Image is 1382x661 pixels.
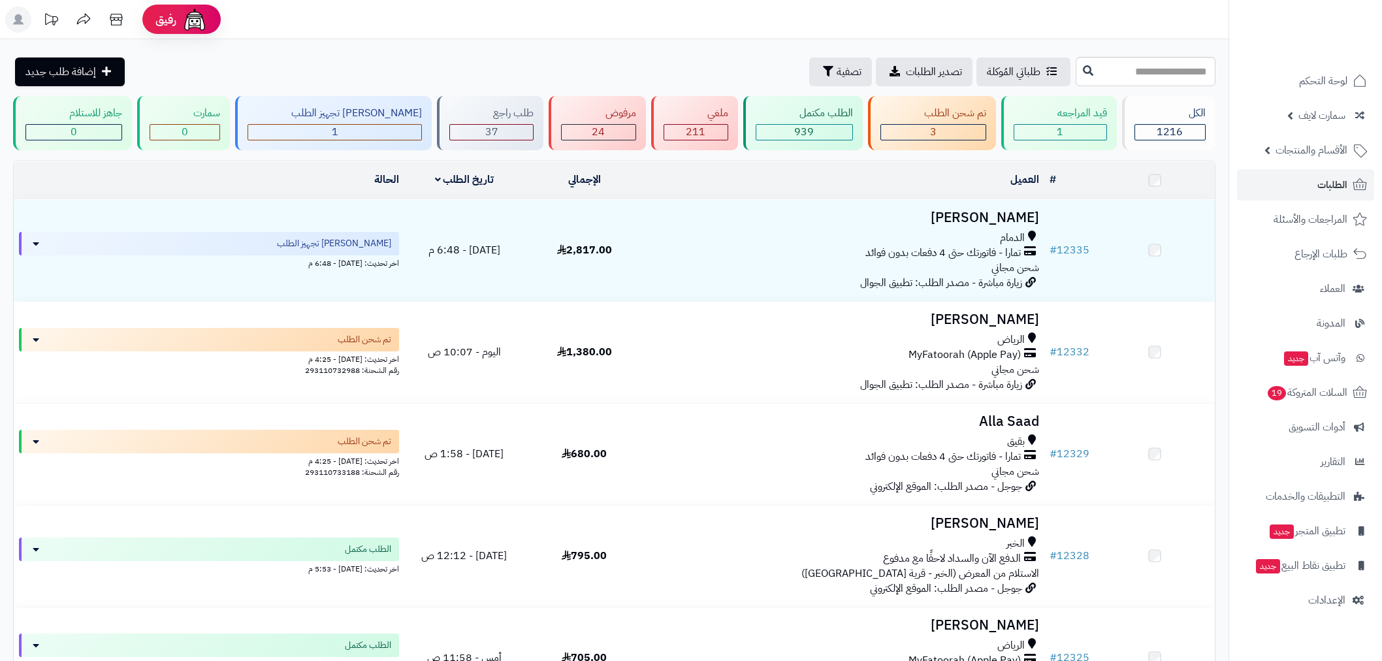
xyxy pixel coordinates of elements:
span: اليوم - 10:07 ص [428,344,501,360]
div: [PERSON_NAME] تجهيز الطلب [248,106,422,121]
div: اخر تحديث: [DATE] - 4:25 م [19,453,399,467]
div: 1 [1014,125,1106,140]
a: التقارير [1237,446,1374,477]
a: طلب راجع 37 [434,96,546,150]
span: # [1050,344,1057,360]
div: 3 [881,125,986,140]
a: الحالة [374,172,399,187]
a: الطلب مكتمل 939 [741,96,865,150]
div: جاهز للاستلام [25,106,122,121]
span: الطلبات [1317,176,1347,194]
span: طلبات الإرجاع [1294,245,1347,263]
div: طلب راجع [449,106,534,121]
span: وآتس آب [1283,349,1345,367]
span: بقيق [1007,434,1025,449]
span: [DATE] - 6:48 م [428,242,500,258]
span: # [1050,548,1057,564]
span: السلات المتروكة [1266,383,1347,402]
span: 795.00 [562,548,607,564]
a: الإعدادات [1237,585,1374,616]
div: 0 [26,125,121,140]
span: رقم الشحنة: 293110733188 [305,466,399,478]
a: تصدير الطلبات [876,57,972,86]
div: 37 [450,125,533,140]
div: 1 [248,125,421,140]
div: مرفوض [561,106,635,121]
span: العملاء [1320,280,1345,298]
span: الرياض [997,638,1025,653]
span: جديد [1284,351,1308,366]
span: 1216 [1157,124,1183,140]
span: شحن مجاني [991,362,1039,378]
a: قيد المراجعه 1 [999,96,1119,150]
div: 939 [756,125,852,140]
span: 939 [794,124,814,140]
span: [DATE] - 12:12 ص [421,548,507,564]
span: الدفع الآن والسداد لاحقًا مع مدفوع [883,551,1021,566]
span: 3 [930,124,937,140]
div: 0 [150,125,219,140]
a: #12332 [1050,344,1089,360]
span: MyFatoorah (Apple Pay) [908,347,1021,363]
a: التطبيقات والخدمات [1237,481,1374,512]
span: 37 [485,124,498,140]
a: سمارت 0 [135,96,233,150]
h3: Alla Saad [650,414,1039,429]
a: [PERSON_NAME] تجهيز الطلب 1 [233,96,434,150]
a: لوحة التحكم [1237,65,1374,97]
div: اخر تحديث: [DATE] - 6:48 م [19,255,399,269]
span: 24 [592,124,605,140]
h3: [PERSON_NAME] [650,210,1039,225]
span: 1,380.00 [557,344,612,360]
div: الكل [1134,106,1206,121]
span: التقارير [1321,453,1345,471]
a: #12329 [1050,446,1089,462]
a: إضافة طلب جديد [15,57,125,86]
a: طلباتي المُوكلة [976,57,1070,86]
a: مرفوض 24 [546,96,648,150]
a: جاهز للاستلام 0 [10,96,135,150]
div: سمارت [150,106,220,121]
div: ملغي [664,106,728,121]
span: تم شحن الطلب [338,435,391,448]
span: أدوات التسويق [1289,418,1345,436]
span: زيارة مباشرة - مصدر الطلب: تطبيق الجوال [860,377,1022,393]
span: جديد [1270,524,1294,539]
span: لوحة التحكم [1299,72,1347,90]
div: الطلب مكتمل [756,106,853,121]
span: رفيق [155,12,176,27]
span: جوجل - مصدر الطلب: الموقع الإلكتروني [870,479,1022,494]
a: وآتس آبجديد [1237,342,1374,374]
a: #12335 [1050,242,1089,258]
h3: [PERSON_NAME] [650,618,1039,633]
span: جديد [1256,559,1280,573]
span: 680.00 [562,446,607,462]
span: تطبيق نقاط البيع [1255,556,1345,575]
span: الدمام [1000,231,1025,246]
span: جوجل - مصدر الطلب: الموقع الإلكتروني [870,581,1022,596]
span: شحن مجاني [991,260,1039,276]
span: 19 [1268,386,1286,400]
span: الاستلام من المعرض (الخبر - قرية [GEOGRAPHIC_DATA]) [801,566,1039,581]
span: 1 [332,124,338,140]
span: [DATE] - 1:58 ص [425,446,504,462]
h3: [PERSON_NAME] [650,312,1039,327]
a: # [1050,172,1056,187]
span: 2,817.00 [557,242,612,258]
span: التطبيقات والخدمات [1266,487,1345,506]
span: زيارة مباشرة - مصدر الطلب: تطبيق الجوال [860,275,1022,291]
div: 24 [562,125,635,140]
a: العميل [1010,172,1039,187]
a: أدوات التسويق [1237,411,1374,443]
button: تصفية [809,57,872,86]
h3: [PERSON_NAME] [650,516,1039,531]
a: الإجمالي [568,172,601,187]
span: الأقسام والمنتجات [1276,141,1347,159]
div: تم شحن الطلب [880,106,986,121]
span: تطبيق المتجر [1268,522,1345,540]
span: تمارا - فاتورتك حتى 4 دفعات بدون فوائد [865,246,1021,261]
a: الطلبات [1237,169,1374,201]
span: [PERSON_NAME] تجهيز الطلب [277,237,391,250]
span: الإعدادات [1308,591,1345,609]
span: تصفية [837,64,861,80]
